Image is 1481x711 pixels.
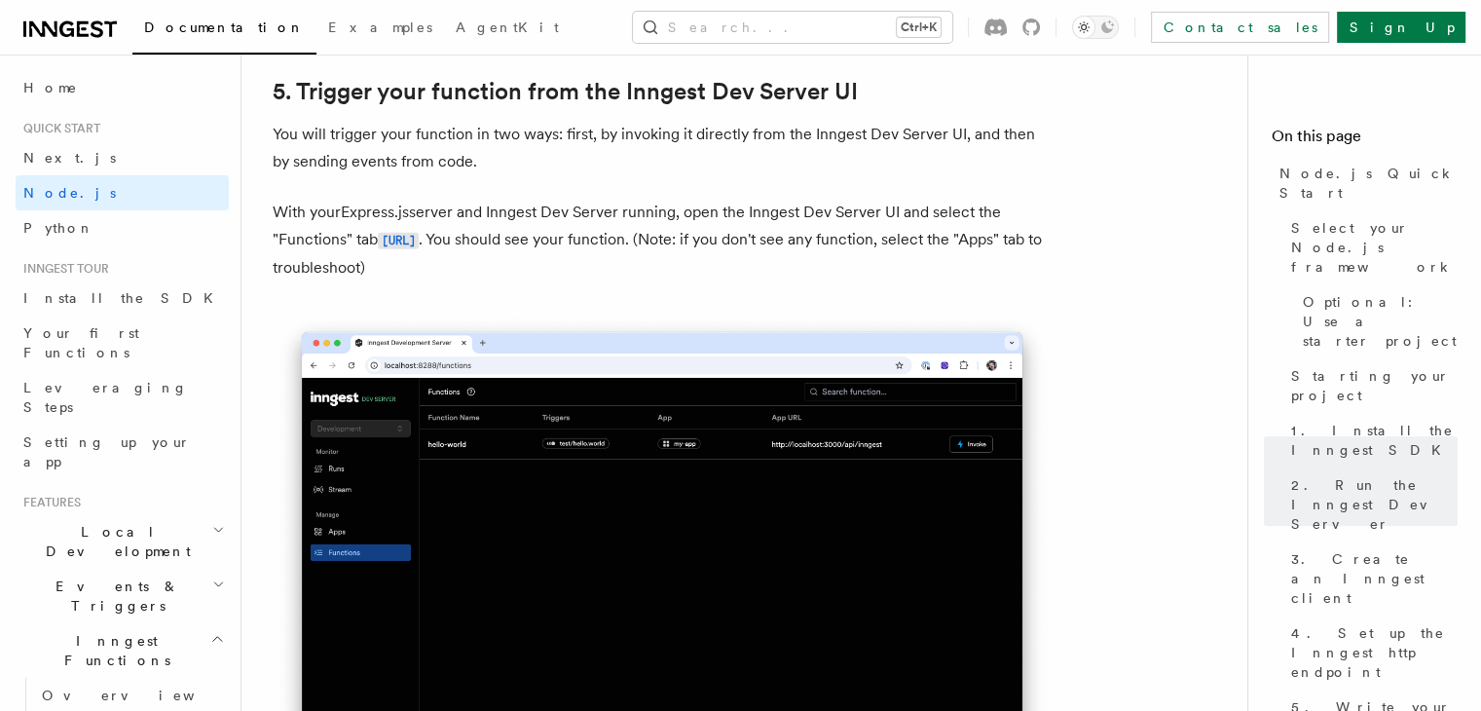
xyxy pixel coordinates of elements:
[16,425,229,479] a: Setting up your app
[16,261,109,277] span: Inngest tour
[1283,358,1458,413] a: Starting your project
[16,495,81,510] span: Features
[273,121,1052,175] p: You will trigger your function in two ways: first, by invoking it directly from the Inngest Dev S...
[1291,623,1458,682] span: 4. Set up the Inngest http endpoint
[1283,616,1458,690] a: 4. Set up the Inngest http endpoint
[16,623,229,678] button: Inngest Functions
[16,281,229,316] a: Install the SDK
[444,6,571,53] a: AgentKit
[23,185,116,201] span: Node.js
[16,631,210,670] span: Inngest Functions
[1291,549,1458,608] span: 3. Create an Inngest client
[16,514,229,569] button: Local Development
[633,12,952,43] button: Search...Ctrl+K
[1291,475,1458,534] span: 2. Run the Inngest Dev Server
[16,175,229,210] a: Node.js
[273,199,1052,281] p: With your Express.js server and Inngest Dev Server running, open the Inngest Dev Server UI and se...
[144,19,305,35] span: Documentation
[316,6,444,53] a: Examples
[1295,284,1458,358] a: Optional: Use a starter project
[23,78,78,97] span: Home
[1291,366,1458,405] span: Starting your project
[1283,542,1458,616] a: 3. Create an Inngest client
[328,19,432,35] span: Examples
[16,140,229,175] a: Next.js
[23,290,225,306] span: Install the SDK
[1279,164,1458,203] span: Node.js Quick Start
[23,325,139,360] span: Your first Functions
[16,121,100,136] span: Quick start
[16,370,229,425] a: Leveraging Steps
[1283,413,1458,468] a: 1. Install the Inngest SDK
[1151,12,1329,43] a: Contact sales
[378,233,419,249] code: [URL]
[1337,12,1465,43] a: Sign Up
[1291,218,1458,277] span: Select your Node.js framework
[456,19,559,35] span: AgentKit
[1291,421,1458,460] span: 1. Install the Inngest SDK
[132,6,316,55] a: Documentation
[23,434,191,469] span: Setting up your app
[42,688,242,703] span: Overview
[23,150,116,166] span: Next.js
[273,78,858,105] a: 5. Trigger your function from the Inngest Dev Server UI
[378,230,419,248] a: [URL]
[16,522,212,561] span: Local Development
[16,210,229,245] a: Python
[16,577,212,616] span: Events & Triggers
[1283,468,1458,542] a: 2. Run the Inngest Dev Server
[1283,210,1458,284] a: Select your Node.js framework
[1072,16,1119,39] button: Toggle dark mode
[16,569,229,623] button: Events & Triggers
[1272,125,1458,156] h4: On this page
[16,70,229,105] a: Home
[1303,292,1458,351] span: Optional: Use a starter project
[897,18,941,37] kbd: Ctrl+K
[16,316,229,370] a: Your first Functions
[23,380,188,415] span: Leveraging Steps
[23,220,94,236] span: Python
[1272,156,1458,210] a: Node.js Quick Start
